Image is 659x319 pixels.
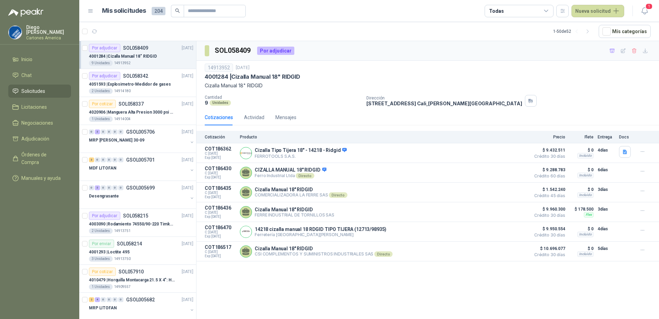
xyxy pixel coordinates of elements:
[205,205,236,211] p: COT186436
[101,129,106,134] div: 0
[89,284,113,290] div: 1 Unidades
[112,129,118,134] div: 0
[114,116,131,122] p: 14914004
[236,65,250,71] p: [DATE]
[255,212,334,217] p: FERRE INDUSTRIAL DE TORNILLOS SAS
[89,44,120,52] div: Por adjudicar
[205,100,208,106] p: 9
[21,119,53,127] span: Negociaciones
[89,268,116,276] div: Por cotizar
[8,85,71,98] a: Solicitudes
[205,195,236,199] span: Exp: [DATE]
[126,157,155,162] p: GSOL005701
[118,129,123,134] div: 0
[89,157,94,162] div: 3
[374,251,393,257] div: Directo
[89,240,114,248] div: Por enviar
[569,135,594,139] p: Flete
[107,185,112,190] div: 0
[107,129,112,134] div: 0
[123,213,148,218] p: SOL058215
[8,53,71,66] a: Inicio
[79,97,196,125] a: Por cotizarSOL058337[DATE] 4020906 |Manguera Alta Presion 3000 psi De 1-1/4"1 Unidades14914004
[205,234,236,239] span: Exp: [DATE]
[205,175,236,180] span: Exp: [DATE]
[584,212,594,217] div: Flex
[366,96,522,100] p: Dirección
[95,157,100,162] div: 0
[531,213,565,217] span: Crédito 30 días
[531,244,565,253] span: $ 10.696.077
[175,8,180,13] span: search
[569,146,594,154] p: $ 0
[569,185,594,194] p: $ 0
[577,251,594,257] div: Incluido
[89,296,195,318] a: 2 4 0 0 0 0 GSOL005682[DATE] MRP LITOFAN
[79,41,196,69] a: Por adjudicarSOL058409[DATE] 4001284 |Cizalla Manual 18" RIDGID9 Unidades14913952
[240,135,527,139] p: Producto
[102,6,146,16] h1: Mis solicitudes
[89,156,195,178] a: 3 0 0 0 0 0 GSOL005701[DATE] MDF LITOFAN
[210,100,231,106] div: Unidades
[569,225,594,233] p: $ 0
[182,297,193,303] p: [DATE]
[577,153,594,158] div: Incluido
[645,3,653,10] span: 1
[89,228,113,234] div: 2 Unidades
[205,114,233,121] div: Cotizaciones
[205,250,236,254] span: C: [DATE]
[205,215,236,219] span: Exp: [DATE]
[255,154,347,159] p: FERROTOOLS S.A.S.
[205,166,236,171] p: COT186430
[215,45,252,56] h3: SOL058409
[205,95,361,100] p: Cantidad
[89,72,120,80] div: Por adjudicar
[182,73,193,79] p: [DATE]
[21,56,32,63] span: Inicio
[255,187,347,192] p: Cizalla Manual 18" RIDGID
[79,265,196,293] a: Por cotizarSOL057910[DATE] 4010479 |Horquilla Montacarga 21.5 X 4": Horquilla Telescopica Overall...
[531,225,565,233] span: $ 9.950.554
[255,232,386,237] p: Ferretería [GEOGRAPHIC_DATA][PERSON_NAME]
[205,225,236,230] p: COT186470
[89,60,113,66] div: 9 Unidades
[329,192,347,198] div: Directo
[205,230,236,234] span: C: [DATE]
[89,165,116,172] p: MDF LITOFAN
[531,166,565,174] span: $ 9.288.783
[21,71,32,79] span: Chat
[114,60,131,66] p: 14913952
[95,129,100,134] div: 3
[255,192,347,198] p: COMERCIALIZADORA LA FERRE SAS
[205,254,236,258] span: Exp: [DATE]
[182,213,193,219] p: [DATE]
[89,88,113,94] div: 2 Unidades
[101,157,106,162] div: 0
[182,101,193,107] p: [DATE]
[240,147,252,159] img: Company Logo
[571,5,624,17] button: Nueva solicitud
[205,244,236,250] p: COT186517
[531,174,565,178] span: Crédito 60 días
[182,269,193,275] p: [DATE]
[205,211,236,215] span: C: [DATE]
[205,171,236,175] span: C: [DATE]
[118,157,123,162] div: 0
[182,241,193,247] p: [DATE]
[8,8,43,17] img: Logo peakr
[112,185,118,190] div: 0
[205,73,300,80] p: 4001284 | Cizalla Manual 18" RIDGID
[531,135,565,139] p: Precio
[489,7,504,15] div: Todas
[577,192,594,198] div: Incluido
[89,109,175,116] p: 4020906 | Manguera Alta Presion 3000 psi De 1-1/4"
[531,194,565,198] span: Crédito 45 días
[8,172,71,185] a: Manuales y ayuda
[255,251,393,257] p: CSI COMPLEMENTOS Y SUMINISTROS INDUSTRIALES SAS
[366,100,522,106] p: [STREET_ADDRESS] Cali , [PERSON_NAME][GEOGRAPHIC_DATA]
[599,25,651,38] button: Mís categorías
[114,228,131,234] p: 14913751
[26,25,71,35] p: Diego [PERSON_NAME]
[123,74,148,78] p: SOL058342
[89,305,117,311] p: MRP LITOFAN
